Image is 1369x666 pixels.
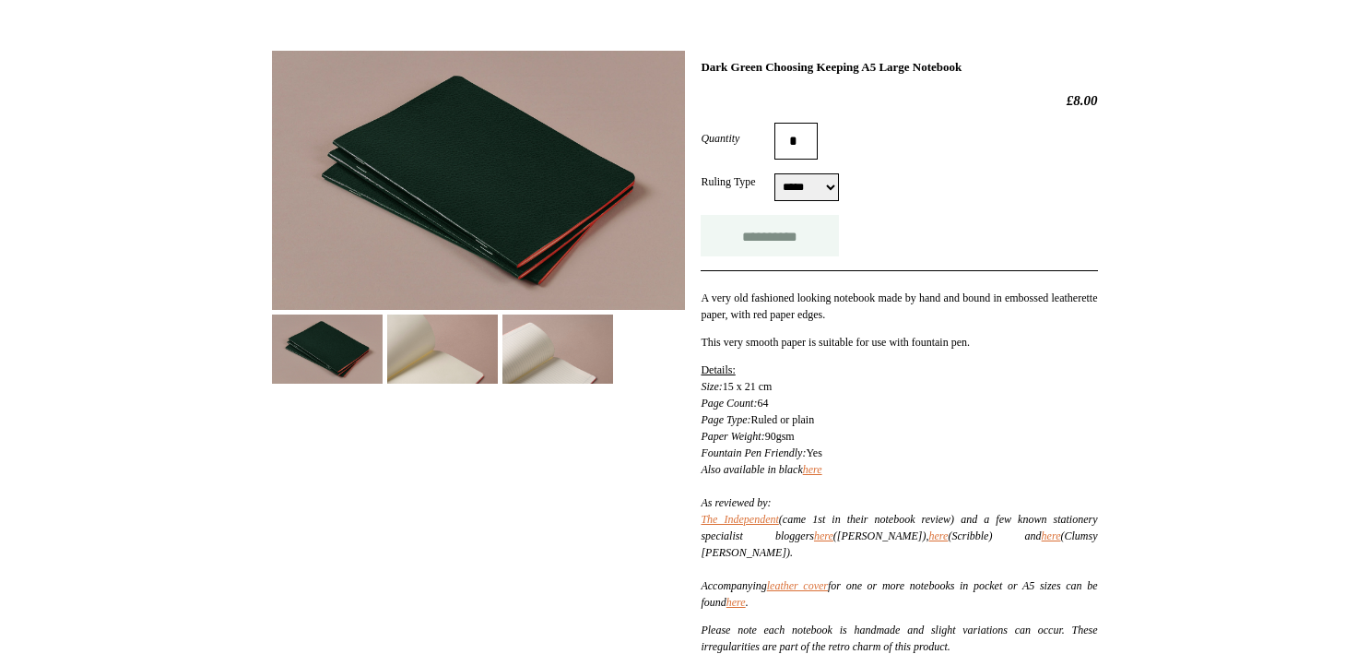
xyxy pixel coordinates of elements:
[701,290,1097,323] p: A very old fashioned looking notebook made by hand and bound in embossed leatherette paper, with ...
[701,624,1097,653] i: Please note each notebook is handmade and slight variations can occur. These irregularities are p...
[814,529,833,542] a: here
[726,596,746,609] a: here
[701,513,1097,542] i: (came 1st in their notebook review) and a few known stationery specialist bloggers
[701,513,778,526] a: The Independent
[502,315,613,384] img: Dark Green Choosing Keeping A5 Large Notebook
[701,496,771,509] i: As reviewed by:
[387,315,498,384] img: Dark Green Choosing Keeping A5 Large Notebook
[701,130,774,147] label: Quantity
[1042,529,1061,542] a: here
[701,60,1097,75] h1: Dark Green Choosing Keeping A5 Large Notebook
[701,173,774,190] label: Ruling Type
[757,397,768,410] span: 64
[701,529,1097,559] i: (Clumsy [PERSON_NAME]).
[701,334,1097,351] p: This very smooth paper is suitable for use with fountain pen.
[272,315,383,384] img: Dark Green Choosing Keeping A5 Large Notebook
[701,397,757,410] em: Page Count:
[701,413,750,426] em: Page Type:
[701,380,722,393] em: Size:
[767,579,828,592] a: leather cover
[701,363,735,376] span: Details:
[701,413,814,443] span: Ruled or plain 90gsm
[701,92,1097,109] h2: £8.00
[701,430,764,443] em: Paper Weight:
[929,529,949,542] a: here
[833,529,929,542] i: ([PERSON_NAME]),
[806,446,821,459] span: Yes
[701,463,1097,609] em: Also available in black
[723,380,773,393] span: 15 x 21 cm
[272,51,685,310] img: Dark Green Choosing Keeping A5 Large Notebook
[701,579,1097,609] i: Accompanying for one or more notebooks in pocket or A5 sizes can be found .
[948,529,1041,542] i: (Scribble) and
[803,463,822,476] a: here
[701,446,806,459] em: Fountain Pen Friendly:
